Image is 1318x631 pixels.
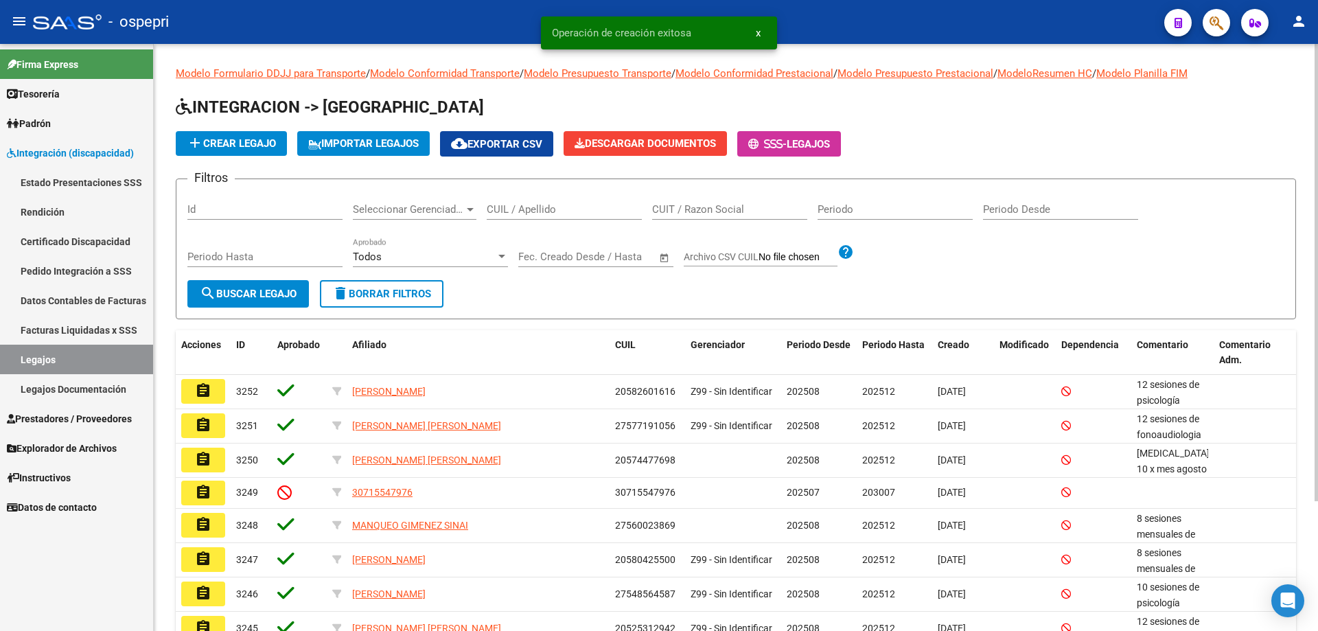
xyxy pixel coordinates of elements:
[272,330,327,376] datatable-header-cell: Aprobado
[938,420,966,431] span: [DATE]
[862,386,895,397] span: 202512
[938,386,966,397] span: [DATE]
[575,137,716,150] span: Descargar Documentos
[759,251,837,264] input: Archivo CSV CUIL
[320,280,443,308] button: Borrar Filtros
[332,285,349,301] mat-icon: delete
[352,420,501,431] span: [PERSON_NAME] [PERSON_NAME]
[994,330,1056,376] datatable-header-cell: Modificado
[195,516,211,533] mat-icon: assignment
[1291,13,1307,30] mat-icon: person
[352,520,468,531] span: MANQUEO GIMENEZ SINAI
[691,339,745,350] span: Gerenciador
[195,451,211,468] mat-icon: assignment
[187,137,276,150] span: Crear Legajo
[787,138,830,150] span: Legajos
[787,588,820,599] span: 202508
[615,487,675,498] span: 30715547976
[347,330,610,376] datatable-header-cell: Afiliado
[756,27,761,39] span: x
[236,420,258,431] span: 3251
[352,455,501,466] span: [PERSON_NAME] [PERSON_NAME]
[564,131,727,156] button: Descargar Documentos
[236,339,245,350] span: ID
[787,455,820,466] span: 202508
[7,116,51,131] span: Padrón
[7,441,117,456] span: Explorador de Archivos
[518,251,563,263] input: Start date
[837,244,854,260] mat-icon: help
[787,520,820,531] span: 202508
[787,420,820,431] span: 202508
[195,551,211,567] mat-icon: assignment
[1137,339,1188,350] span: Comentario
[1131,330,1214,376] datatable-header-cell: Comentario
[451,138,542,150] span: Exportar CSV
[7,500,97,515] span: Datos de contacto
[352,487,413,498] span: 30715547976
[787,386,820,397] span: 202508
[615,588,675,599] span: 27548564587
[615,554,675,565] span: 20580425500
[862,339,925,350] span: Periodo Hasta
[176,67,366,80] a: Modelo Formulario DDJJ para Transporte
[938,487,966,498] span: [DATE]
[187,135,203,151] mat-icon: add
[108,7,169,37] span: - ospepri
[862,520,895,531] span: 202512
[862,420,895,431] span: 202512
[615,420,675,431] span: 27577191056
[451,135,467,152] mat-icon: cloud_download
[862,588,895,599] span: 202512
[7,146,134,161] span: Integración (discapacidad)
[200,288,297,300] span: Buscar Legajo
[615,386,675,397] span: 20582601616
[938,455,966,466] span: [DATE]
[187,168,235,187] h3: Filtros
[7,470,71,485] span: Instructivos
[195,585,211,601] mat-icon: assignment
[932,330,994,376] datatable-header-cell: Creado
[308,137,419,150] span: IMPORTAR LEGAJOS
[176,330,231,376] datatable-header-cell: Acciones
[353,203,464,216] span: Seleccionar Gerenciador
[691,420,772,431] span: Z99 - Sin Identificar
[748,138,787,150] span: -
[691,386,772,397] span: Z99 - Sin Identificar
[1137,413,1214,487] span: 12 sesiones de fonoaudiologia MUÑIZ ANA LAURA/ AGOSTO A DIC
[938,339,969,350] span: Creado
[1271,584,1304,617] div: Open Intercom Messenger
[837,67,993,80] a: Modelo Presupuesto Prestacional
[7,87,60,102] span: Tesorería
[440,131,553,157] button: Exportar CSV
[575,251,642,263] input: End date
[691,588,772,599] span: Z99 - Sin Identificar
[236,455,258,466] span: 3250
[615,520,675,531] span: 27560023869
[277,339,320,350] span: Aprobado
[938,520,966,531] span: [DATE]
[352,386,426,397] span: [PERSON_NAME]
[195,484,211,501] mat-icon: assignment
[862,487,895,498] span: 203007
[552,26,691,40] span: Operación de creación exitosa
[231,330,272,376] datatable-header-cell: ID
[236,554,258,565] span: 3247
[11,13,27,30] mat-icon: menu
[352,588,426,599] span: [PERSON_NAME]
[862,455,895,466] span: 202512
[610,330,685,376] datatable-header-cell: CUIL
[176,97,484,117] span: INTEGRACION -> [GEOGRAPHIC_DATA]
[675,67,833,80] a: Modelo Conformidad Prestacional
[691,554,772,565] span: Z99 - Sin Identificar
[524,67,671,80] a: Modelo Presupuesto Transporte
[181,339,221,350] span: Acciones
[685,330,781,376] datatable-header-cell: Gerenciador
[332,288,431,300] span: Borrar Filtros
[938,554,966,565] span: [DATE]
[352,554,426,565] span: [PERSON_NAME]
[200,285,216,301] mat-icon: search
[195,382,211,399] mat-icon: assignment
[997,67,1092,80] a: ModeloResumen HC
[684,251,759,262] span: Archivo CSV CUIL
